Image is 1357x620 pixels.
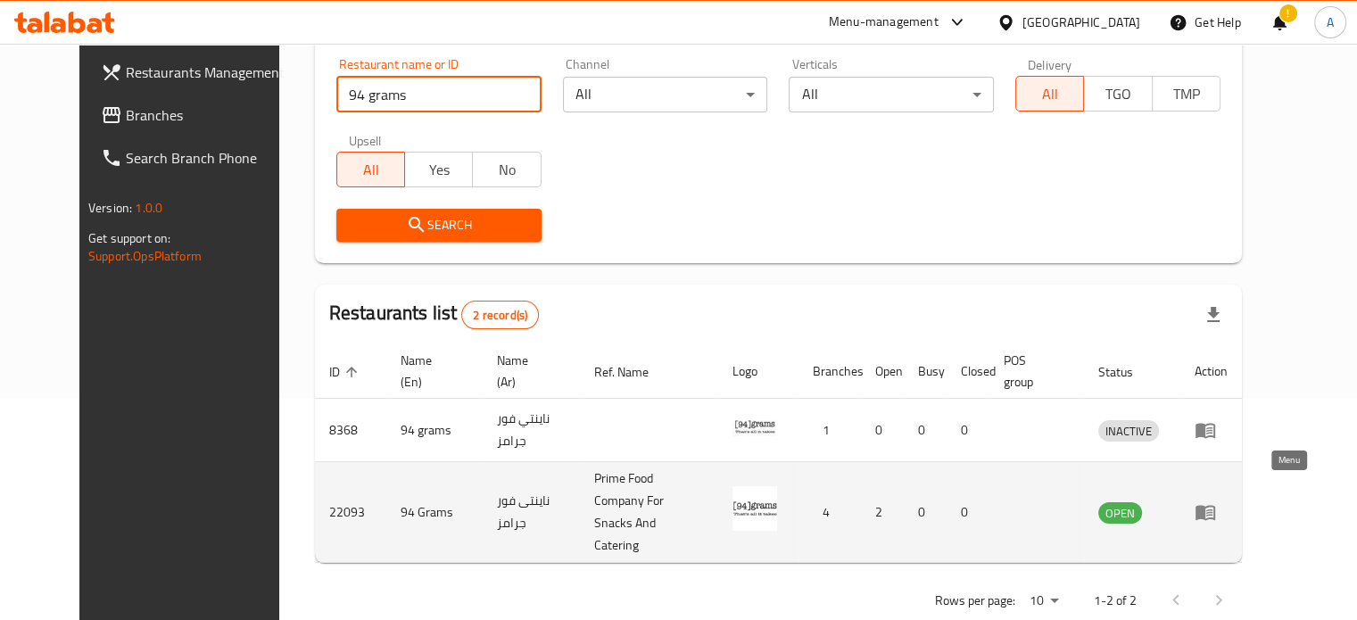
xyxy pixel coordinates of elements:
[947,462,989,563] td: 0
[1098,420,1159,442] div: INACTIVE
[386,462,483,563] td: 94 Grams
[861,462,904,563] td: 2
[904,344,947,399] th: Busy
[1098,421,1159,442] span: INACTIVE
[1022,588,1065,615] div: Rows per page:
[336,77,542,112] input: Search for restaurant name or ID..
[904,462,947,563] td: 0
[1015,76,1084,112] button: All
[386,399,483,462] td: 94 grams
[1098,502,1142,524] div: OPEN
[798,344,861,399] th: Branches
[472,152,541,187] button: No
[88,244,202,268] a: Support.OpsPlatform
[718,344,798,399] th: Logo
[861,399,904,462] td: 0
[126,104,292,126] span: Branches
[1023,81,1077,107] span: All
[1083,76,1152,112] button: TGO
[135,196,162,219] span: 1.0.0
[401,350,461,393] span: Name (En)
[1160,81,1213,107] span: TMP
[789,77,994,112] div: All
[1028,58,1072,70] label: Delivery
[1152,76,1220,112] button: TMP
[351,214,527,236] span: Search
[935,590,1015,612] p: Rows per page:
[497,350,559,393] span: Name (Ar)
[461,301,539,329] div: Total records count
[336,209,542,242] button: Search
[349,134,382,146] label: Upsell
[904,399,947,462] td: 0
[861,344,904,399] th: Open
[404,152,473,187] button: Yes
[480,157,534,183] span: No
[126,147,292,169] span: Search Branch Phone
[1327,12,1334,32] span: A
[1192,293,1235,336] div: Export file
[344,157,398,183] span: All
[732,486,777,531] img: 94 Grams
[798,399,861,462] td: 1
[798,462,861,563] td: 4
[329,300,539,329] h2: Restaurants list
[1004,350,1063,393] span: POS group
[594,361,672,383] span: Ref. Name
[315,399,386,462] td: 8368
[1195,419,1228,441] div: Menu
[483,462,581,563] td: ناينتى فور جرامز
[88,227,170,250] span: Get support on:
[329,361,363,383] span: ID
[1094,590,1137,612] p: 1-2 of 2
[947,399,989,462] td: 0
[563,77,768,112] div: All
[412,157,466,183] span: Yes
[88,196,132,219] span: Version:
[315,462,386,563] td: 22093
[126,62,292,83] span: Restaurants Management
[462,307,538,324] span: 2 record(s)
[1180,344,1242,399] th: Action
[732,404,777,449] img: 94 grams
[483,399,581,462] td: ناينتي فور جرامز
[1098,361,1156,383] span: Status
[87,51,306,94] a: Restaurants Management
[1022,12,1140,32] div: [GEOGRAPHIC_DATA]
[829,12,939,33] div: Menu-management
[580,462,718,563] td: Prime Food Company For Snacks And Catering
[87,94,306,136] a: Branches
[1098,503,1142,524] span: OPEN
[336,152,405,187] button: All
[315,344,1242,563] table: enhanced table
[1091,81,1145,107] span: TGO
[87,136,306,179] a: Search Branch Phone
[947,344,989,399] th: Closed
